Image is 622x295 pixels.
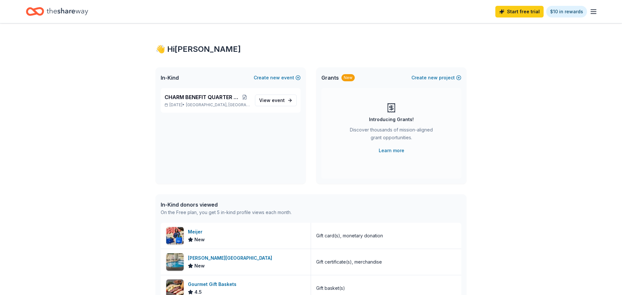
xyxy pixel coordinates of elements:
[166,227,184,244] img: Image for Meijer
[166,253,184,271] img: Image for Hueston Woods Lodge
[270,74,280,82] span: new
[316,284,345,292] div: Gift basket(s)
[165,93,239,101] span: CHARM BENEFIT QUARTER AUCTION
[254,74,301,82] button: Createnewevent
[341,74,355,81] div: New
[321,74,339,82] span: Grants
[316,258,382,266] div: Gift certificate(s), merchandise
[255,95,297,106] a: View event
[188,280,239,288] div: Gourmet Gift Baskets
[259,96,285,104] span: View
[194,236,205,244] span: New
[272,97,285,103] span: event
[411,74,461,82] button: Createnewproject
[161,209,292,216] div: On the Free plan, you get 5 in-kind profile views each month.
[161,201,292,209] div: In-Kind donors viewed
[316,232,383,240] div: Gift card(s), monetary donation
[369,116,414,123] div: Introducing Grants!
[347,126,435,144] div: Discover thousands of mission-aligned grant opportunities.
[428,74,438,82] span: new
[379,147,404,154] a: Learn more
[155,44,466,54] div: 👋 Hi [PERSON_NAME]
[194,262,205,270] span: New
[188,228,205,236] div: Meijer
[186,102,250,108] span: [GEOGRAPHIC_DATA], [GEOGRAPHIC_DATA]
[495,6,544,17] a: Start free trial
[165,102,250,108] p: [DATE] •
[161,74,179,82] span: In-Kind
[188,254,275,262] div: [PERSON_NAME][GEOGRAPHIC_DATA]
[26,4,88,19] a: Home
[546,6,587,17] a: $10 in rewards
